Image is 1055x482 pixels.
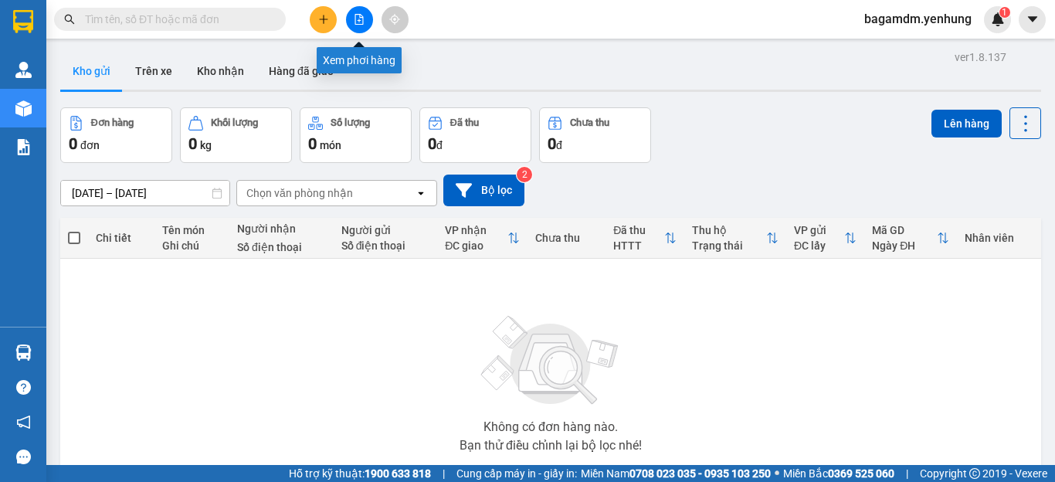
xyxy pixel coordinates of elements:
[310,6,337,33] button: plus
[965,232,1033,244] div: Nhân viên
[246,185,353,201] div: Chọn văn phòng nhận
[535,232,598,244] div: Chưa thu
[786,218,864,259] th: Toggle SortBy
[365,467,431,480] strong: 1900 633 818
[991,12,1005,26] img: icon-new-feature
[864,218,957,259] th: Toggle SortBy
[237,222,326,235] div: Người nhận
[16,450,31,464] span: message
[308,134,317,153] span: 0
[872,239,937,252] div: Ngày ĐH
[256,53,346,90] button: Hàng đã giao
[382,6,409,33] button: aim
[1019,6,1046,33] button: caret-down
[341,239,430,252] div: Số điện thoại
[460,440,642,452] div: Bạn thử điều chỉnh lại bộ lọc nhé!
[931,110,1002,137] button: Lên hàng
[613,224,663,236] div: Đã thu
[331,117,370,128] div: Số lượng
[162,224,222,236] div: Tên món
[548,134,556,153] span: 0
[15,345,32,361] img: warehouse-icon
[794,224,844,236] div: VP gửi
[96,232,147,244] div: Chi tiết
[473,307,628,415] img: svg+xml;base64,PHN2ZyBjbGFzcz0ibGlzdC1wbHVnX19zdmciIHhtbG5zPSJodHRwOi8vd3d3LnczLm9yZy8yMDAwL3N2Zy...
[570,117,609,128] div: Chưa thu
[60,53,123,90] button: Kho gửi
[794,239,844,252] div: ĐC lấy
[443,465,445,482] span: |
[517,167,532,182] sup: 2
[123,53,185,90] button: Trên xe
[775,470,779,477] span: ⚪️
[64,14,75,25] span: search
[969,468,980,479] span: copyright
[15,62,32,78] img: warehouse-icon
[16,380,31,395] span: question-circle
[613,239,663,252] div: HTTT
[783,465,894,482] span: Miền Bắc
[320,139,341,151] span: món
[606,218,684,259] th: Toggle SortBy
[15,100,32,117] img: warehouse-icon
[581,465,771,482] span: Miền Nam
[483,421,618,433] div: Không có đơn hàng nào.
[180,107,292,163] button: Khối lượng0kg
[354,14,365,25] span: file-add
[318,14,329,25] span: plus
[200,139,212,151] span: kg
[317,47,402,73] div: Xem phơi hàng
[852,9,984,29] span: bagamdm.yenhung
[428,134,436,153] span: 0
[91,117,134,128] div: Đơn hàng
[692,224,766,236] div: Thu hộ
[692,239,766,252] div: Trạng thái
[211,117,258,128] div: Khối lượng
[419,107,531,163] button: Đã thu0đ
[80,139,100,151] span: đơn
[85,11,267,28] input: Tìm tên, số ĐT hoặc mã đơn
[162,239,222,252] div: Ghi chú
[289,465,431,482] span: Hỗ trợ kỹ thuật:
[445,224,507,236] div: VP nhận
[629,467,771,480] strong: 0708 023 035 - 0935 103 250
[999,7,1010,18] sup: 1
[539,107,651,163] button: Chưa thu0đ
[872,224,937,236] div: Mã GD
[13,10,33,33] img: logo-vxr
[341,224,430,236] div: Người gửi
[415,187,427,199] svg: open
[60,107,172,163] button: Đơn hàng0đơn
[456,465,577,482] span: Cung cấp máy in - giấy in:
[16,415,31,429] span: notification
[450,117,479,128] div: Đã thu
[237,241,326,253] div: Số điện thoại
[1026,12,1040,26] span: caret-down
[437,218,527,259] th: Toggle SortBy
[906,465,908,482] span: |
[185,53,256,90] button: Kho nhận
[436,139,443,151] span: đ
[443,175,524,206] button: Bộ lọc
[15,139,32,155] img: solution-icon
[684,218,786,259] th: Toggle SortBy
[346,6,373,33] button: file-add
[828,467,894,480] strong: 0369 525 060
[556,139,562,151] span: đ
[955,49,1006,66] div: ver 1.8.137
[389,14,400,25] span: aim
[61,181,229,205] input: Select a date range.
[69,134,77,153] span: 0
[188,134,197,153] span: 0
[300,107,412,163] button: Số lượng0món
[1002,7,1007,18] span: 1
[445,239,507,252] div: ĐC giao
